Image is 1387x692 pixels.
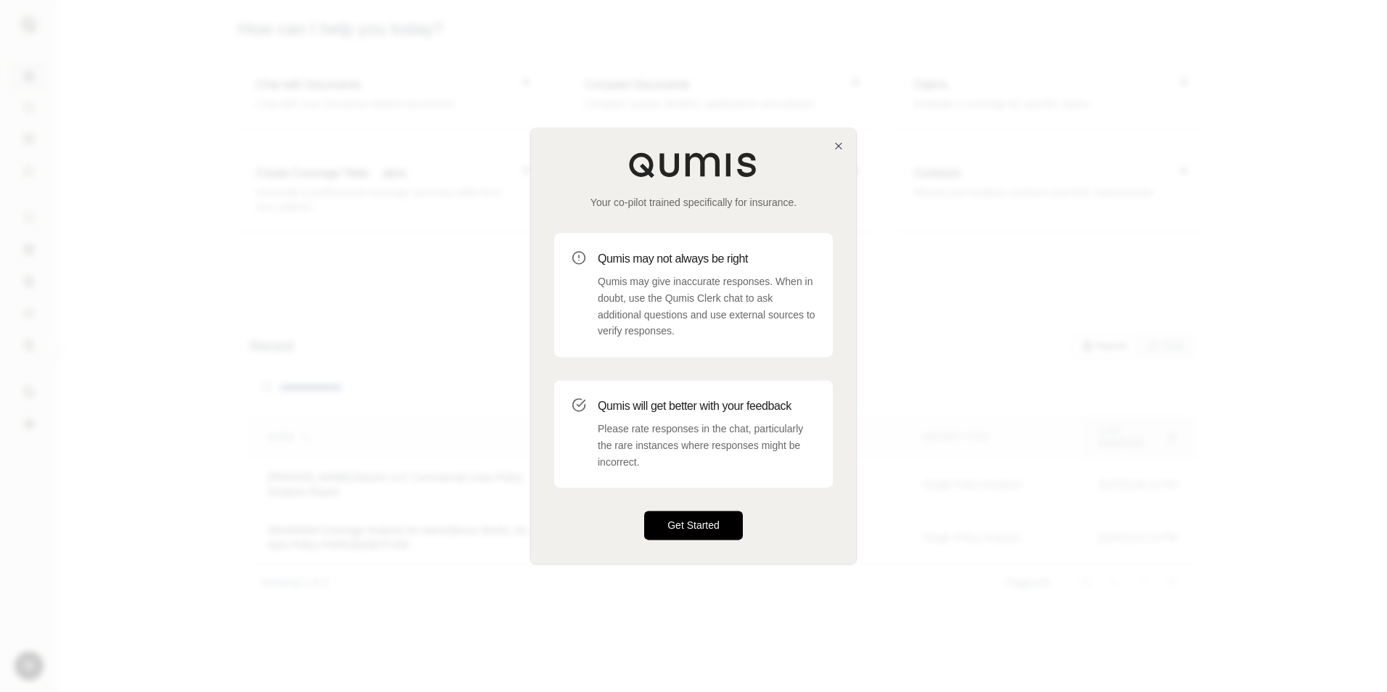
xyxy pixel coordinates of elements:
img: Qumis Logo [628,152,759,178]
p: Qumis may give inaccurate responses. When in doubt, use the Qumis Clerk chat to ask additional qu... [598,273,815,339]
p: Please rate responses in the chat, particularly the rare instances where responses might be incor... [598,421,815,470]
h3: Qumis may not always be right [598,250,815,268]
h3: Qumis will get better with your feedback [598,398,815,415]
p: Your co-pilot trained specifically for insurance. [554,195,833,210]
button: Get Started [644,511,743,540]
